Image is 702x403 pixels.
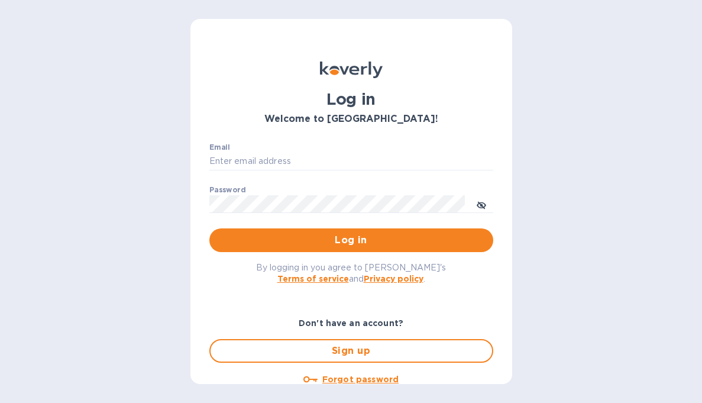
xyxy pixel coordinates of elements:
[209,114,493,125] h3: Welcome to [GEOGRAPHIC_DATA]!
[256,263,446,283] span: By logging in you agree to [PERSON_NAME]'s and .
[320,62,383,78] img: Koverly
[470,192,493,216] button: toggle password visibility
[220,344,483,358] span: Sign up
[209,144,230,151] label: Email
[209,228,493,252] button: Log in
[364,274,423,283] a: Privacy policy
[209,153,493,170] input: Enter email address
[322,375,399,384] u: Forgot password
[299,318,403,328] b: Don't have an account?
[209,187,245,194] label: Password
[209,90,493,109] h1: Log in
[209,339,493,363] button: Sign up
[219,233,484,247] span: Log in
[277,274,349,283] a: Terms of service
